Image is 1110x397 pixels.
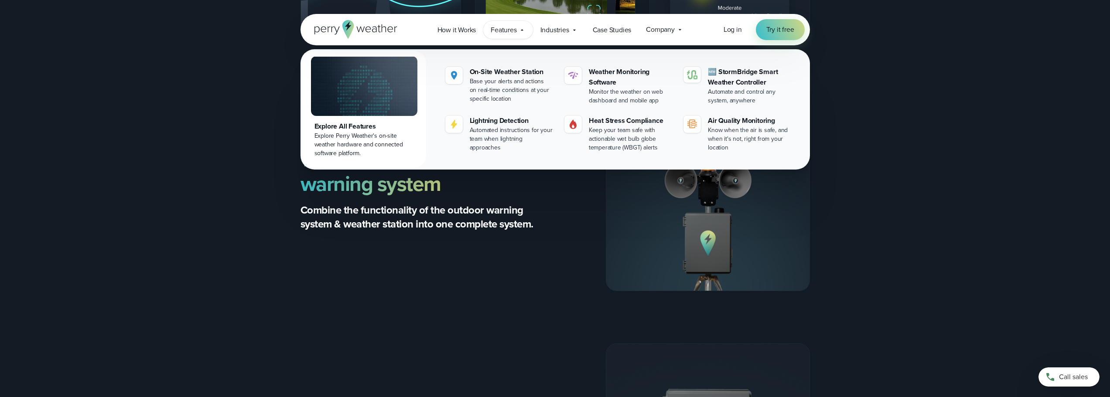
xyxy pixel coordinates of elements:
div: Automate and control any system, anywhere [708,88,792,105]
span: Log in [724,24,742,34]
img: Location.svg [449,70,459,81]
div: Explore Perry Weather's on-site weather hardware and connected software platform. [314,132,414,158]
div: Monitor the weather on web dashboard and mobile app [589,88,673,105]
div: Know when the air is safe, and when it's not, right from your location [708,126,792,152]
span: Industries [540,25,569,35]
div: 🆕 StormBridge Smart Weather Controller [708,67,792,88]
a: Log in [724,24,742,35]
img: lightning-icon.svg [449,119,459,129]
div: Weather Monitoring Software [589,67,673,88]
span: How it Works [437,25,476,35]
strong: Weather station with warning system [301,144,483,199]
span: Features [491,25,516,35]
img: stormbridge-icon-V6.svg [687,70,697,79]
img: software-icon.svg [568,70,578,81]
div: Base your alerts and actions on real-time conditions at your specific location [470,77,554,103]
a: Explore All Features Explore Perry Weather's on-site weather hardware and connected software plat... [302,51,426,168]
a: Air Quality Monitoring Know when the air is safe, and when it's not, right from your location [680,112,796,156]
div: Automated instructions for your team when lightning approaches [470,126,554,152]
a: 🆕 StormBridge Smart Weather Controller Automate and control any system, anywhere [680,63,796,109]
span: Try it free [766,24,794,35]
span: Case Studies [593,25,632,35]
a: Try it free [756,19,805,40]
a: Lightning Detection Automated instructions for your team when lightning approaches [442,112,557,156]
div: Heat Stress Compliance [589,115,673,126]
p: Combine the functionality of the outdoor warning system & weather station into one complete system. [301,203,548,231]
span: Company [646,24,675,35]
span: Call sales [1059,372,1088,382]
a: Heat Stress Compliance Keep your team safe with actionable wet bulb globe temperature (WBGT) alerts [561,112,676,156]
a: Call sales [1038,367,1100,387]
a: Weather Monitoring Software Monitor the weather on web dashboard and mobile app [561,63,676,109]
a: On-Site Weather Station Base your alerts and actions on real-time conditions at your specific loc... [442,63,557,107]
div: Explore All Features [314,121,414,132]
div: Keep your team safe with actionable wet bulb globe temperature (WBGT) alerts [589,126,673,152]
a: Case Studies [585,21,639,39]
div: On-Site Weather Station [470,67,554,77]
div: Air Quality Monitoring [708,115,792,126]
a: How it Works [430,21,484,39]
img: aqi-icon.svg [687,119,697,129]
div: Lightning Detection [470,115,554,126]
img: Gas.svg [568,119,578,129]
